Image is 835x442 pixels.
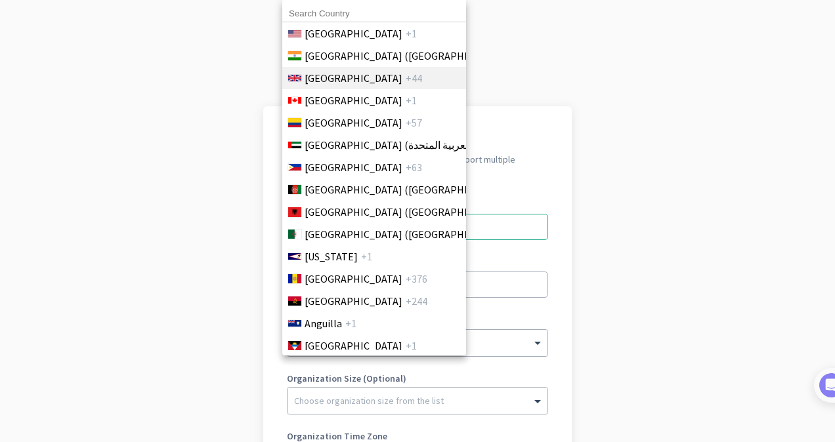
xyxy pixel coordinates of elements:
[305,293,402,309] span: [GEOGRAPHIC_DATA]
[406,115,422,131] span: +57
[406,159,422,175] span: +63
[305,315,342,331] span: Anguilla
[305,137,512,153] span: [GEOGRAPHIC_DATA] (‫الإمارات العربية المتحدة‬‎)
[305,26,402,41] span: [GEOGRAPHIC_DATA]
[406,70,422,86] span: +44
[406,271,427,287] span: +376
[305,249,358,264] span: [US_STATE]
[305,182,509,197] span: [GEOGRAPHIC_DATA] (‫[GEOGRAPHIC_DATA]‬‎)
[282,5,466,22] input: Search Country
[345,315,356,331] span: +1
[305,159,402,175] span: [GEOGRAPHIC_DATA]
[305,115,402,131] span: [GEOGRAPHIC_DATA]
[406,338,417,353] span: +1
[305,204,509,220] span: [GEOGRAPHIC_DATA] ([GEOGRAPHIC_DATA])
[305,271,402,287] span: [GEOGRAPHIC_DATA]
[305,226,509,242] span: [GEOGRAPHIC_DATA] (‫[GEOGRAPHIC_DATA]‬‎)
[361,249,372,264] span: +1
[406,26,417,41] span: +1
[305,92,402,108] span: [GEOGRAPHIC_DATA]
[406,92,417,108] span: +1
[305,48,509,64] span: [GEOGRAPHIC_DATA] ([GEOGRAPHIC_DATA])
[305,70,402,86] span: [GEOGRAPHIC_DATA]
[305,338,402,353] span: [GEOGRAPHIC_DATA]
[406,293,427,309] span: +244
